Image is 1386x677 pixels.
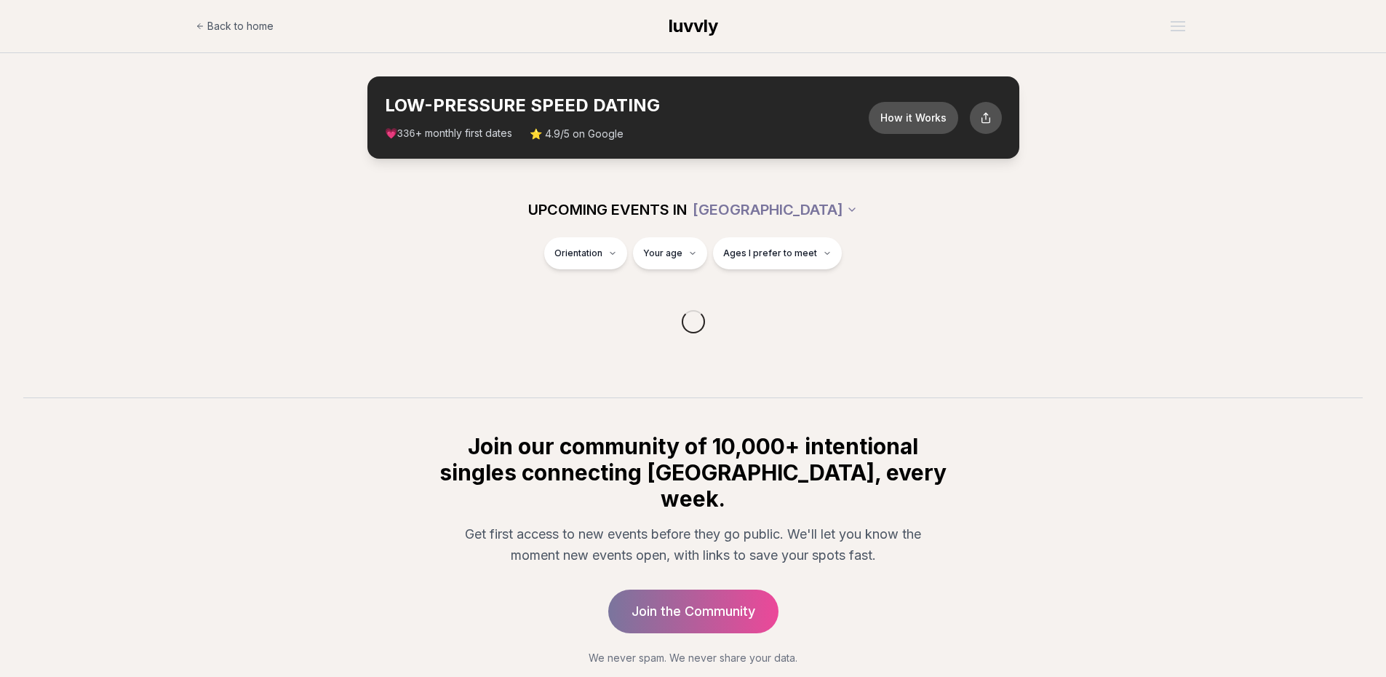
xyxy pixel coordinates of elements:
[693,194,858,226] button: [GEOGRAPHIC_DATA]
[869,102,958,134] button: How it Works
[669,15,718,38] a: luvvly
[713,237,842,269] button: Ages I prefer to meet
[544,237,627,269] button: Orientation
[608,590,778,633] a: Join the Community
[385,94,869,117] h2: LOW-PRESSURE SPEED DATING
[437,433,949,512] h2: Join our community of 10,000+ intentional singles connecting [GEOGRAPHIC_DATA], every week.
[633,237,707,269] button: Your age
[397,128,415,140] span: 336
[528,199,687,220] span: UPCOMING EVENTS IN
[1165,15,1191,37] button: Open menu
[669,15,718,36] span: luvvly
[723,248,817,259] span: Ages I prefer to meet
[207,19,274,33] span: Back to home
[530,127,624,141] span: ⭐ 4.9/5 on Google
[643,248,682,259] span: Your age
[437,651,949,665] p: We never spam. We never share your data.
[385,126,512,141] span: 💗 + monthly first dates
[196,12,274,41] a: Back to home
[554,248,602,259] span: Orientation
[449,523,938,566] p: Get first access to new events before they go public. We'll let you know the moment new events op...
